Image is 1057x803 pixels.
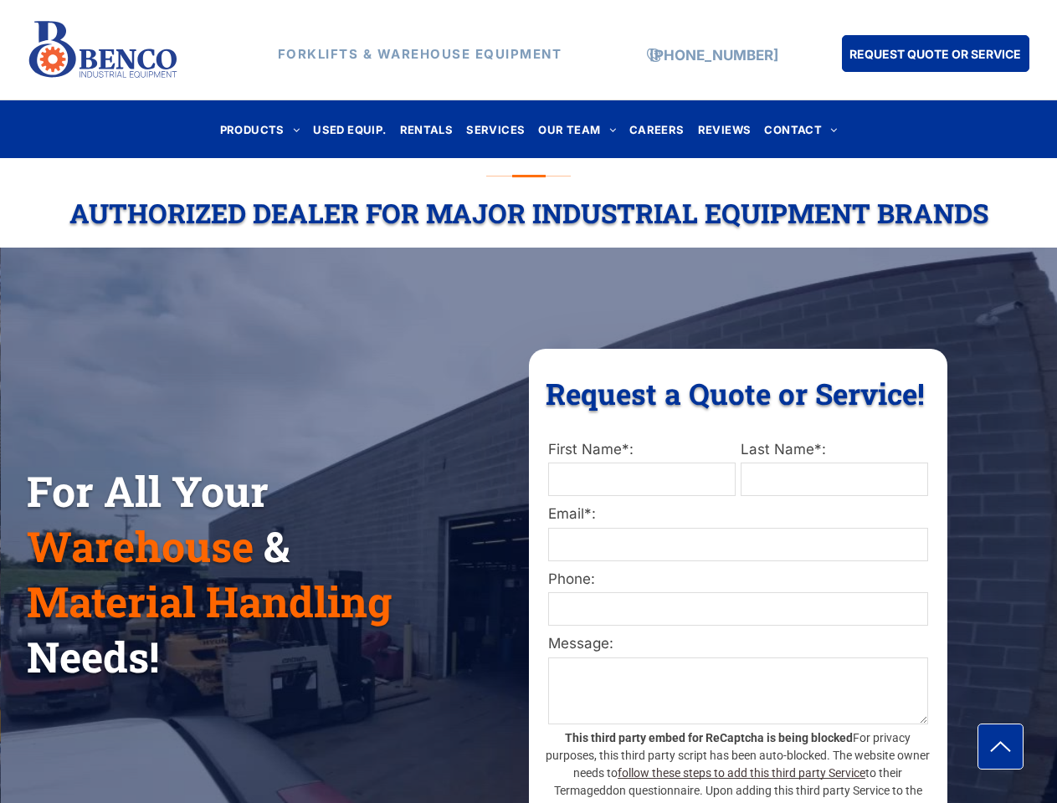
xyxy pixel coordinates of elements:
span: REQUEST QUOTE OR SERVICE [849,38,1021,69]
a: CONTACT [757,118,844,141]
strong: This third party embed for ReCaptcha is being blocked [565,731,853,744]
label: Phone: [548,569,928,591]
a: PRODUCTS [213,118,307,141]
a: REQUEST QUOTE OR SERVICE [842,35,1029,72]
a: SERVICES [459,118,531,141]
span: Needs! [27,629,159,684]
a: OUR TEAM [531,118,623,141]
label: First Name*: [548,439,736,461]
strong: FORKLIFTS & WAREHOUSE EQUIPMENT [278,46,562,62]
a: USED EQUIP. [306,118,393,141]
label: Email*: [548,504,928,525]
label: Last Name*: [741,439,928,461]
span: Authorized Dealer For Major Industrial Equipment Brands [69,195,988,231]
span: Warehouse [27,519,254,574]
span: & [264,519,290,574]
span: Request a Quote or Service! [546,374,925,412]
span: For All Your [27,463,269,519]
a: RENTALS [393,118,460,141]
span: Material Handling [27,574,392,629]
a: REVIEWS [691,118,758,141]
a: CAREERS [623,118,691,141]
a: follow these steps to add this third party Service [618,766,865,780]
label: Message: [548,633,928,655]
a: [PHONE_NUMBER] [649,47,778,64]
